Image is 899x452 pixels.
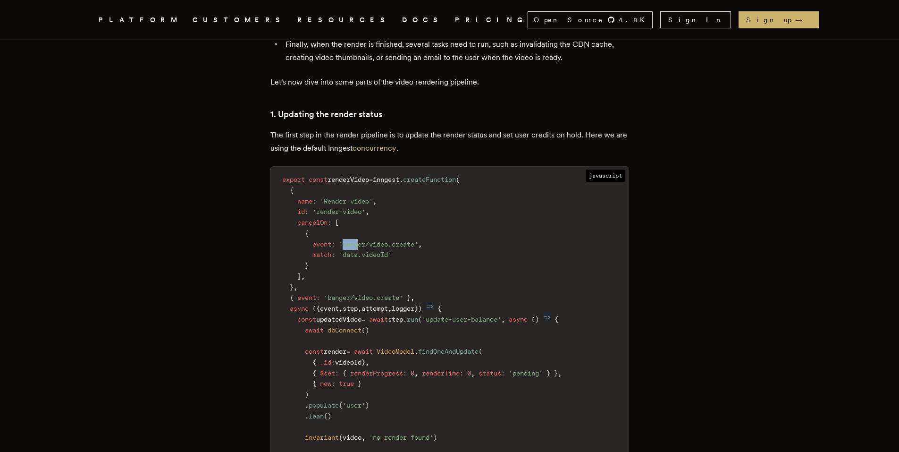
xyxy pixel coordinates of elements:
span: 'update-user-balance' [422,316,501,323]
span: , [365,358,369,366]
li: Finally, when the render is finished, several tasks need to run, such as invalidating the CDN cac... [283,38,629,64]
span: createFunction [403,176,456,183]
h3: 1. Updating the render status [270,108,629,121]
span: ) [535,316,539,323]
span: step [388,316,403,323]
p: Let's now dive into some parts of the video rendering pipeline. [270,76,629,89]
span: ( [479,348,482,355]
span: ( [418,316,422,323]
span: new [320,380,331,387]
span: , [361,434,365,441]
span: : [331,251,335,258]
span: event [320,305,339,312]
span: ( [312,305,316,312]
span: 0 [467,369,471,377]
span: renderTime [422,369,460,377]
span: , [558,369,562,377]
span: : [331,240,335,248]
span: { [312,369,316,377]
span: , [365,208,369,215]
span: ( [339,401,343,409]
span: = [369,176,373,183]
span: cancelOn [297,219,328,226]
span: } [546,369,550,377]
span: : [328,219,331,226]
span: : [331,358,335,366]
span: 'render-video' [312,208,365,215]
span: 'pending' [509,369,543,377]
a: DOCS [402,14,444,26]
span: { [316,305,320,312]
span: _id [320,358,331,366]
span: ( [456,176,460,183]
a: CUSTOMERS [193,14,286,26]
span: logger [392,305,414,312]
span: ( [531,316,535,323]
span: : [331,380,335,387]
span: , [358,305,361,312]
a: Sign In [660,11,731,28]
button: RESOURCES [297,14,391,26]
button: PLATFORM [99,14,181,26]
span: videoId [335,358,361,366]
span: 0 [411,369,414,377]
span: . [399,176,403,183]
span: , [501,316,505,323]
span: => [543,313,551,321]
p: The first step in the render pipeline is to update the render status and set user credits on hold... [270,128,629,155]
span: attempt [361,305,388,312]
span: 'data.videoId' [339,251,392,258]
span: : [316,294,320,301]
span: await [305,326,324,334]
span: , [414,369,418,377]
span: . [403,316,407,323]
span: match [312,251,331,258]
span: await [369,316,388,323]
span: await [354,348,373,355]
span: : [305,208,309,215]
span: , [373,197,377,205]
span: ) [305,391,309,398]
a: PRICING [455,14,528,26]
span: 'Render video' [320,197,373,205]
span: } [358,380,361,387]
span: 'banger/video.create' [324,294,403,301]
span: ( [361,326,365,334]
span: invariant [305,434,339,441]
span: ) [418,305,422,312]
span: { [290,294,294,301]
span: , [388,305,392,312]
span: dbConnect [328,326,361,334]
span: : [335,369,339,377]
span: 4.8 K [619,15,650,25]
span: : [403,369,407,377]
span: renderProgress [350,369,403,377]
span: const [297,316,316,323]
span: inngest [373,176,399,183]
span: Open Source [534,15,604,25]
span: ) [365,326,369,334]
span: , [339,305,343,312]
span: } [361,358,365,366]
span: → [795,15,811,25]
span: => [426,302,434,310]
span: = [346,348,350,355]
span: } [305,262,309,269]
span: renderVideo [328,176,369,183]
span: . [414,348,418,355]
span: { [343,369,346,377]
span: $set [320,369,335,377]
span: status [479,369,501,377]
span: step [343,305,358,312]
span: event [297,294,316,301]
span: name [297,197,312,205]
span: video [343,434,361,441]
a: concurrency [353,144,396,153]
span: { [555,316,558,323]
span: async [509,316,528,323]
span: } [554,369,558,377]
span: ( [339,434,343,441]
span: } [290,283,294,291]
